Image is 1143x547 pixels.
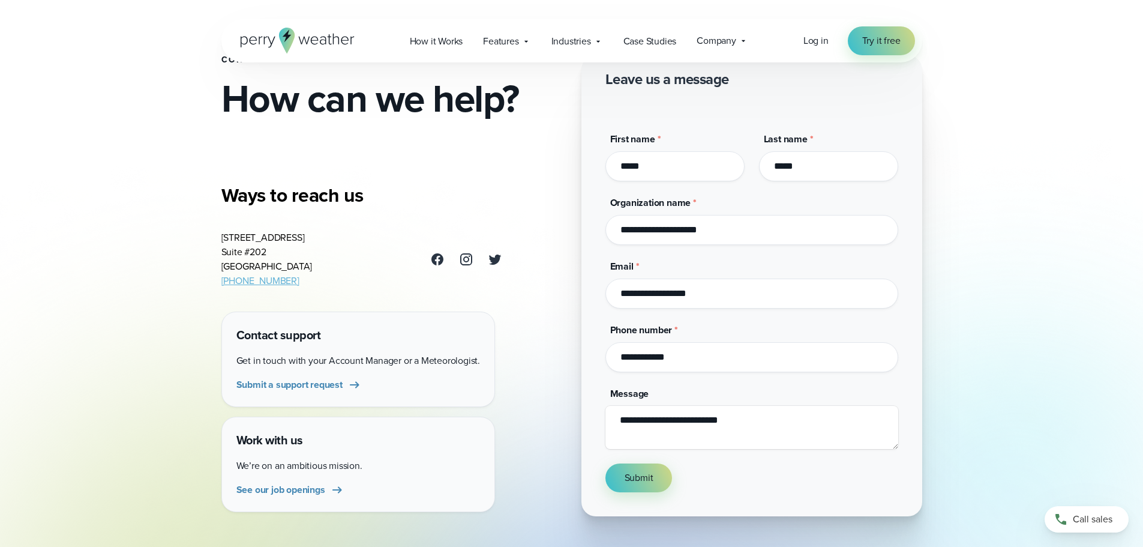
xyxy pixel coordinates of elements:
[610,323,673,337] span: Phone number
[236,432,480,449] h4: Work with us
[236,483,344,497] a: See our job openings
[610,259,634,273] span: Email
[803,34,829,47] span: Log in
[236,483,325,497] span: See our job openings
[764,132,808,146] span: Last name
[862,34,901,48] span: Try it free
[221,274,299,288] a: [PHONE_NUMBER]
[610,387,649,400] span: Message
[483,34,518,49] span: Features
[610,132,655,146] span: First name
[625,471,653,485] span: Submit
[221,231,313,288] address: [STREET_ADDRESS] Suite #202 [GEOGRAPHIC_DATA]
[803,34,829,48] a: Log in
[236,327,480,344] h4: Contact support
[221,79,562,118] h2: How can we help?
[236,378,362,392] a: Submit a support request
[236,354,480,368] p: Get in touch with your Account Manager or a Meteorologist.
[848,26,915,55] a: Try it free
[610,196,691,210] span: Organization name
[551,34,591,49] span: Industries
[236,459,480,473] p: We’re on an ambitious mission.
[410,34,463,49] span: How it Works
[697,34,736,48] span: Company
[221,55,562,65] h1: Contact Us
[1073,512,1112,527] span: Call sales
[400,29,473,53] a: How it Works
[623,34,677,49] span: Case Studies
[605,464,673,492] button: Submit
[613,29,687,53] a: Case Studies
[221,183,502,207] h3: Ways to reach us
[236,378,343,392] span: Submit a support request
[605,70,729,89] h2: Leave us a message
[1045,506,1129,533] a: Call sales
